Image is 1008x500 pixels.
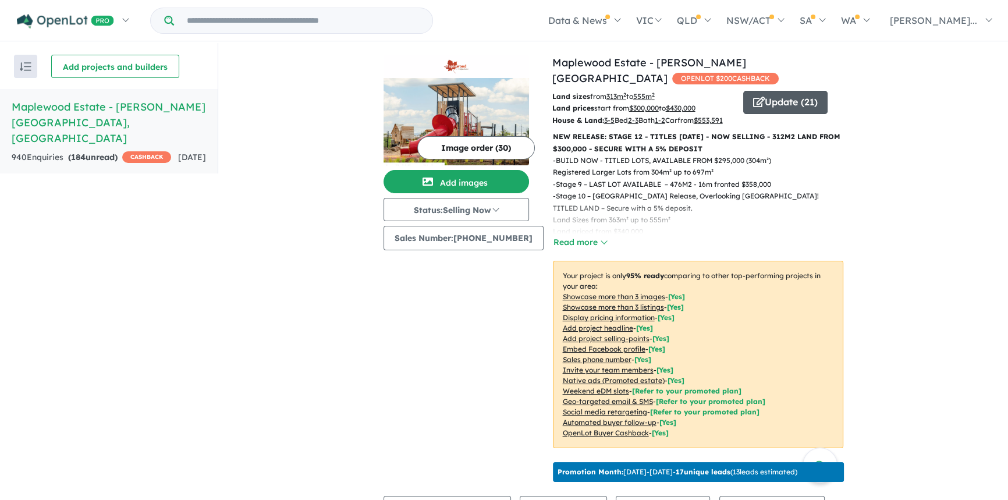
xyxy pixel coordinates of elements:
[634,355,651,364] span: [ Yes ]
[20,62,31,71] img: sort.svg
[655,116,665,125] u: 1-2
[563,366,654,374] u: Invite your team members
[388,59,524,73] img: Maplewood Estate - Melton South Logo
[652,334,669,343] span: [ Yes ]
[694,116,723,125] u: $ 553,591
[12,151,171,165] div: 940 Enquir ies
[563,418,656,427] u: Automated buyer follow-up
[71,152,86,162] span: 184
[553,236,608,249] button: Read more
[553,261,843,448] p: Your project is only comparing to other top-performing projects in your area: - - - - - - - - - -...
[552,116,604,125] b: House & Land:
[384,78,529,165] img: Maplewood Estate - Melton South
[743,91,828,114] button: Update (21)
[563,386,629,395] u: Weekend eDM slots
[676,467,730,476] b: 17 unique leads
[633,92,655,101] u: 555 m
[604,116,615,125] u: 3-5
[68,152,118,162] strong: ( unread)
[563,355,631,364] u: Sales phone number
[563,428,649,437] u: OpenLot Buyer Cashback
[552,104,594,112] b: Land prices
[623,91,626,98] sup: 2
[656,366,673,374] span: [ Yes ]
[650,407,759,416] span: [Refer to your promoted plan]
[553,155,853,179] p: - BUILD NOW - TITLED LOTS, AVAILABLE FROM $295,000 (304m²) Registered Larger Lots from 304m² up t...
[632,386,741,395] span: [Refer to your promoted plan]
[563,324,633,332] u: Add project headline
[626,271,664,280] b: 95 % ready
[656,397,765,406] span: [Refer to your promoted plan]
[384,226,544,250] button: Sales Number:[PHONE_NUMBER]
[417,136,535,159] button: Image order (30)
[563,397,653,406] u: Geo-targeted email & SMS
[563,303,664,311] u: Showcase more than 3 listings
[558,467,797,477] p: [DATE] - [DATE] - ( 13 leads estimated)
[553,190,853,250] p: - Stage 10 – [GEOGRAPHIC_DATA] Release, Overlooking [GEOGRAPHIC_DATA]! TITLED LAND – Secure with ...
[553,179,853,190] p: - Stage 9 – LAST LOT AVAILABLE – 476M2 - 16m fronted $358,000
[667,303,684,311] span: [ Yes ]
[563,345,645,353] u: Embed Facebook profile
[672,73,779,84] span: OPENLOT $ 200 CASHBACK
[51,55,179,78] button: Add projects and builders
[563,407,647,416] u: Social media retargeting
[659,104,695,112] span: to
[563,292,665,301] u: Showcase more than 3 images
[668,292,685,301] span: [ Yes ]
[668,376,684,385] span: [Yes]
[552,115,734,126] p: Bed Bath Car from
[659,418,676,427] span: [Yes]
[553,131,843,155] p: NEW RELEASE: STAGE 12 - TITLES [DATE] - NOW SELLING - 312M2 LAND FROM $300,000 - SECURE WITH A 5%...
[563,376,665,385] u: Native ads (Promoted estate)
[384,55,529,165] a: Maplewood Estate - Melton South LogoMaplewood Estate - Melton South
[17,14,114,29] img: Openlot PRO Logo White
[628,116,638,125] u: 2-3
[178,152,206,162] span: [DATE]
[552,91,734,102] p: from
[12,99,206,146] h5: Maplewood Estate - [PERSON_NAME][GEOGRAPHIC_DATA] , [GEOGRAPHIC_DATA]
[384,170,529,193] button: Add images
[552,102,734,114] p: start from
[626,92,655,101] span: to
[648,345,665,353] span: [ Yes ]
[658,313,675,322] span: [ Yes ]
[652,428,669,437] span: [Yes]
[652,91,655,98] sup: 2
[384,198,529,221] button: Status:Selling Now
[629,104,659,112] u: $ 300,000
[636,324,653,332] span: [ Yes ]
[666,104,695,112] u: $ 430,000
[122,151,171,163] span: CASHBACK
[606,92,626,101] u: 313 m
[890,15,977,26] span: [PERSON_NAME]...
[552,56,746,85] a: Maplewood Estate - [PERSON_NAME][GEOGRAPHIC_DATA]
[558,467,623,476] b: Promotion Month:
[552,92,590,101] b: Land sizes
[563,334,649,343] u: Add project selling-points
[563,313,655,322] u: Display pricing information
[176,8,430,33] input: Try estate name, suburb, builder or developer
